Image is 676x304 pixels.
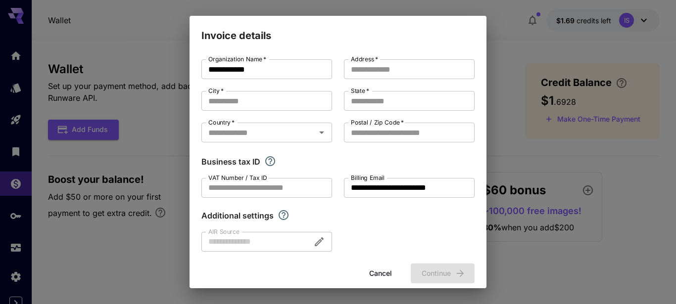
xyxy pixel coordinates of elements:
[208,118,235,127] label: Country
[208,87,224,95] label: City
[351,118,404,127] label: Postal / Zip Code
[208,55,266,63] label: Organization Name
[208,174,267,182] label: VAT Number / Tax ID
[201,210,274,221] p: Additional settings
[315,126,329,139] button: Open
[264,155,276,167] svg: If you are a business tax registrant, please enter your business tax ID here.
[351,174,385,182] label: Billing Email
[351,87,369,95] label: State
[351,55,378,63] label: Address
[358,263,403,284] button: Cancel
[278,209,290,221] svg: Explore additional customization settings
[201,156,260,168] p: Business tax ID
[208,227,239,236] label: AIR Source
[190,16,486,43] h2: Invoice details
